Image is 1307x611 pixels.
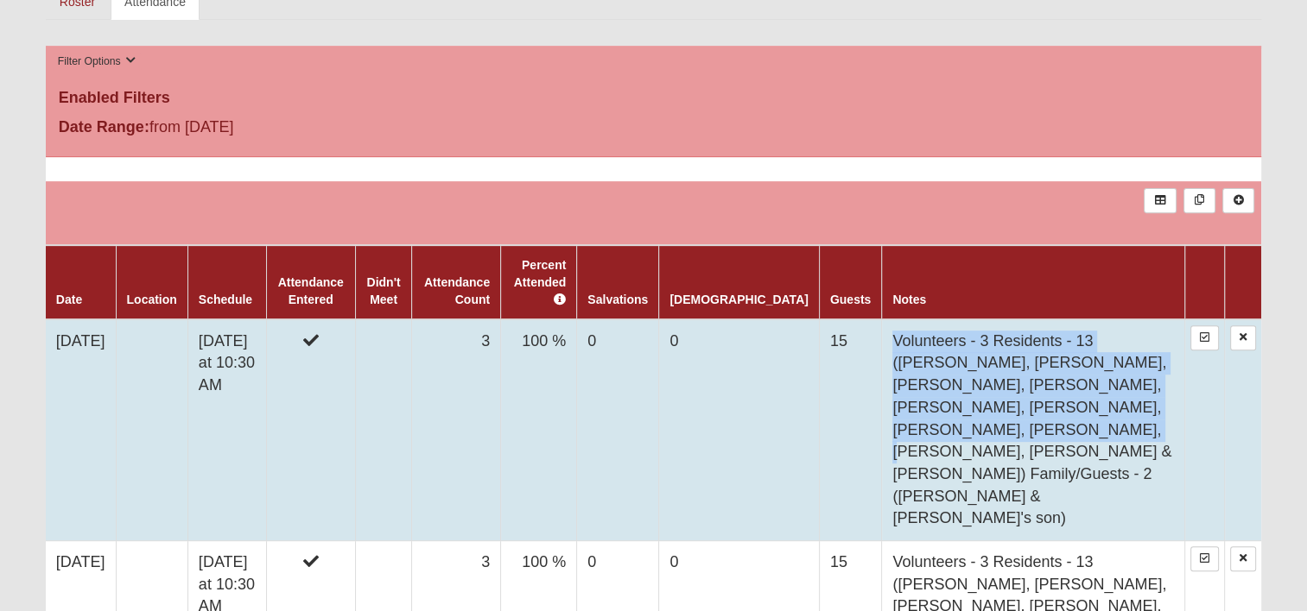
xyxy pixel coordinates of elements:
[659,319,819,541] td: 0
[892,293,926,306] a: Notes
[59,89,1248,108] h4: Enabled Filters
[659,245,819,319] th: [DEMOGRAPHIC_DATA]
[1230,325,1256,350] a: Delete
[412,319,501,541] td: 3
[1144,188,1176,213] a: Export to Excel
[1183,188,1215,213] a: Merge Records into Merge Template
[1230,546,1256,571] a: Delete
[59,116,149,139] label: Date Range:
[199,293,252,306] a: Schedule
[577,319,659,541] td: 0
[819,245,881,319] th: Guests
[577,245,659,319] th: Salvations
[424,275,490,306] a: Attendance Count
[46,319,116,541] td: [DATE]
[46,116,451,143] div: from [DATE]
[1190,546,1219,571] a: Enter Attendance
[819,319,881,541] td: 15
[53,53,142,71] button: Filter Options
[367,275,401,306] a: Didn't Meet
[1222,188,1254,213] a: Alt+N
[187,319,266,541] td: [DATE] at 10:30 AM
[127,293,177,306] a: Location
[882,319,1185,541] td: Volunteers - 3 Residents - 13 ([PERSON_NAME], [PERSON_NAME], [PERSON_NAME], [PERSON_NAME], [PERSO...
[56,293,82,306] a: Date
[501,319,577,541] td: 100 %
[278,275,344,306] a: Attendance Entered
[1190,325,1219,350] a: Enter Attendance
[514,258,567,306] a: Percent Attended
